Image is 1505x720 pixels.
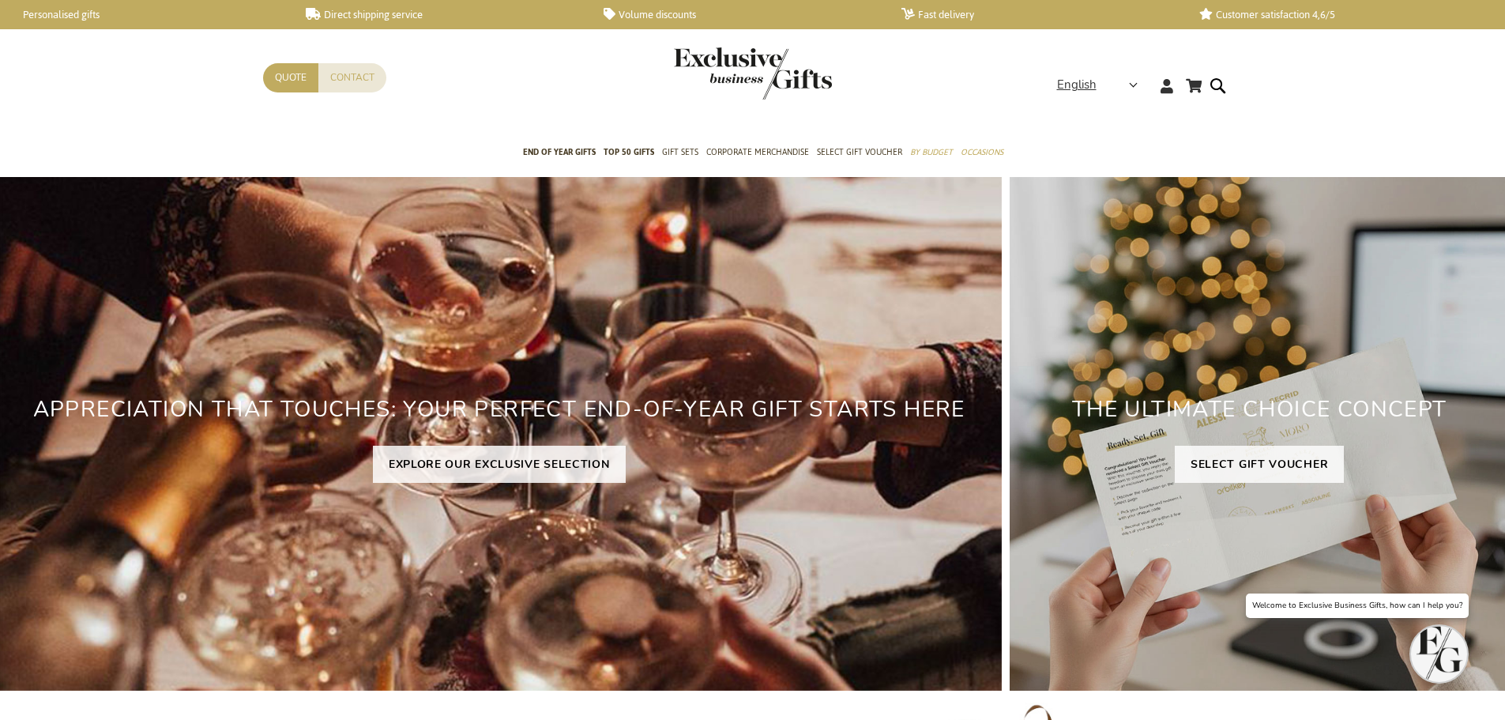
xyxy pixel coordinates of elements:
[263,63,318,92] a: Quote
[674,47,832,100] img: Exclusive Business gifts logo
[1057,76,1148,94] div: English
[8,8,280,21] a: Personalised gifts
[318,63,386,92] a: Contact
[961,144,1003,160] span: Occasions
[817,144,902,160] span: Select Gift Voucher
[604,8,876,21] a: Volume discounts
[662,144,698,160] span: Gift Sets
[1057,76,1097,94] span: English
[1175,446,1344,483] a: SELECT GIFT VOUCHER
[604,144,654,160] span: TOP 50 Gifts
[306,8,578,21] a: Direct shipping service
[706,144,809,160] span: Corporate Merchandise
[1199,8,1472,21] a: Customer satisfaction 4,6/5
[373,446,626,483] a: EXPLORE OUR EXCLUSIVE SELECTION
[910,144,953,160] span: By Budget
[674,47,753,100] a: store logo
[901,8,1174,21] a: Fast delivery
[523,144,596,160] span: End of year gifts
